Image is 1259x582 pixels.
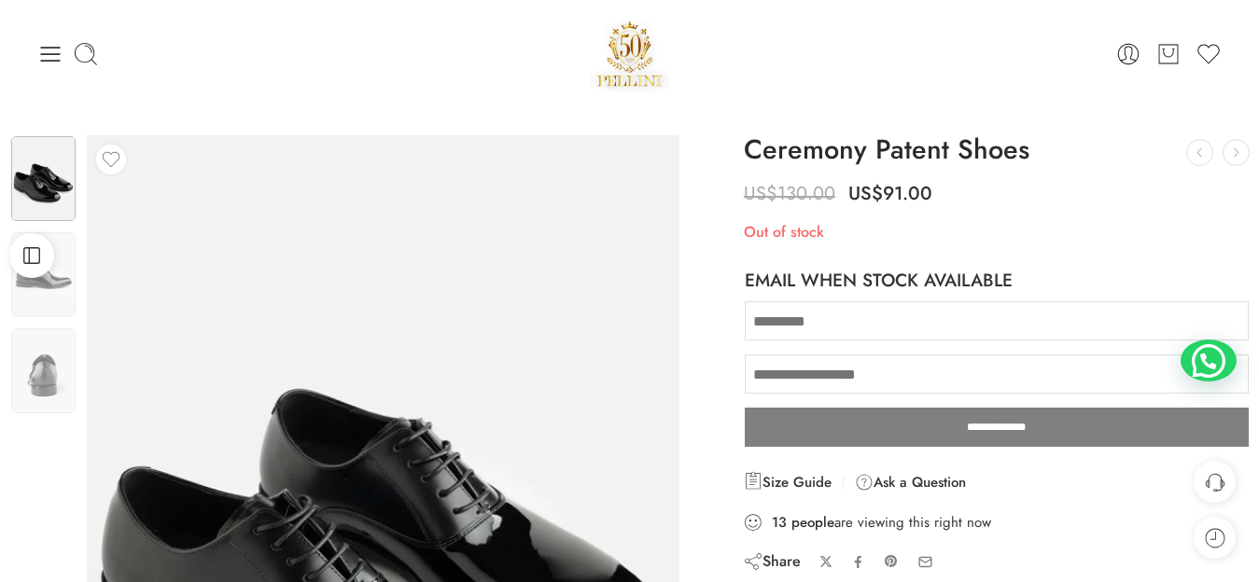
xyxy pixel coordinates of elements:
img: Artboard 18 [11,328,76,413]
strong: 13 [772,513,787,532]
a: Wishlist [1196,41,1222,67]
span: US$ [848,180,883,207]
a: Size Guide [744,471,832,493]
a: Pin on Pinterest [884,554,899,569]
a: Pellini - [590,14,670,93]
a: Login / Register [1115,41,1141,67]
a: Cart [1155,41,1182,67]
h1: Ceremony Patent Shoes [744,135,1250,165]
a: Ask a Question [855,471,966,493]
a: Share on Facebook [851,555,865,569]
h4: Email when stock available [745,268,1013,293]
p: Out of stock [744,220,1250,244]
a: Share on X [819,555,833,569]
div: are viewing this right now [744,512,1250,533]
a: Email to your friends [917,554,933,570]
img: Artboard 18 [11,136,76,221]
bdi: 91.00 [848,180,932,207]
img: Pellini [590,14,670,93]
div: Share [744,551,801,572]
span: US$ [744,180,777,207]
bdi: 130.00 [744,180,835,207]
strong: people [791,513,834,532]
